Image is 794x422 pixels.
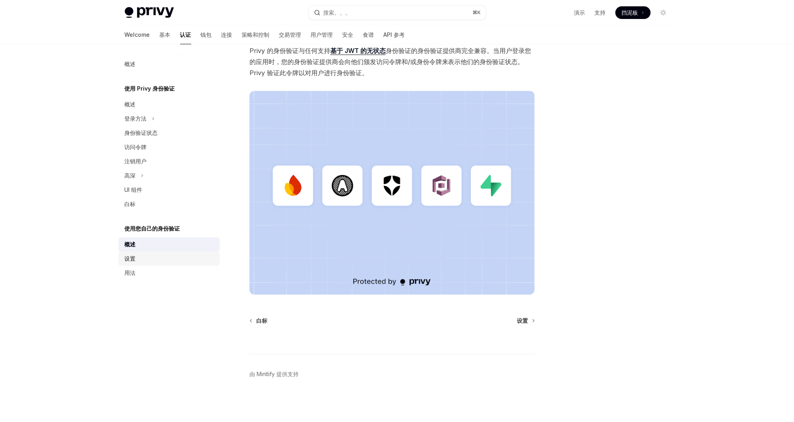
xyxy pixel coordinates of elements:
[367,47,386,55] a: 无状态
[311,31,333,39] font: 用户管理
[125,84,175,93] h5: 使用 Privy 身份验证
[308,6,486,20] button: 搜索。。。⌘K
[622,9,638,17] span: 挡泥板
[125,171,136,180] div: 高深
[125,100,136,109] div: 概述
[125,157,147,166] div: 注销用户
[201,25,212,44] a: 钱包
[125,185,143,195] div: UI 组件
[242,31,270,39] font: 策略和控制
[279,31,301,39] font: 交易管理
[221,31,232,39] font: 连接
[343,25,354,44] a: 安全
[279,25,301,44] a: 交易管理
[125,240,136,249] div: 概述
[311,25,333,44] a: 用户管理
[249,91,535,295] img: 基于 JWT 的身份验证启动
[125,25,150,44] a: Welcome
[118,126,220,140] a: 身份验证状态
[330,47,367,55] a: 基于 JWT 的
[125,142,147,152] div: 访问令牌
[363,25,374,44] a: 食谱
[242,25,270,44] a: 策略和控制
[118,154,220,168] a: 注销用户
[160,25,171,44] a: 基本
[343,31,354,39] font: 安全
[118,57,220,71] a: 概述
[125,199,136,209] div: 白标
[574,9,585,17] a: 演示
[118,197,220,211] a: 白标
[118,140,220,154] a: 访问令牌
[249,45,535,78] span: Privy 的身份验证与任何支持 身份验证的身份验证提供商完全兼容。当用户登录您的应用时，您的身份验证提供商会向他们颁发访问令牌和/或身份令牌来表示他们的身份验证状态。Privy 验证此令牌以对...
[125,254,136,263] div: 设置
[125,128,158,138] div: 身份验证状态
[384,31,405,39] font: API 参考
[256,317,267,325] span: 白标
[125,59,136,69] div: 概述
[125,31,150,39] font: Welcome
[125,7,174,18] img: 灯光标志
[657,6,670,19] button: 切换深色模式
[595,9,606,17] a: 支持
[118,183,220,197] a: UI 组件
[118,237,220,252] a: 概述
[473,9,481,15] font: ⌘ K
[180,25,191,44] a: 认证
[201,31,212,39] font: 钱包
[125,224,180,233] h5: 使用您自己的身份验证
[249,370,299,378] a: 由 Mintlify 提供支持
[118,97,220,112] a: 概述
[324,8,351,17] div: 搜索。。。
[118,252,220,266] a: 设置
[250,317,267,325] a: 白标
[125,114,147,123] div: 登录方法
[363,31,374,39] font: 食谱
[517,317,528,325] span: 设置
[221,25,232,44] a: 连接
[517,317,534,325] a: 设置
[125,268,136,278] div: 用法
[160,31,171,39] font: 基本
[180,31,191,39] font: 认证
[118,266,220,280] a: 用法
[384,25,405,44] a: API 参考
[615,6,651,19] a: 挡泥板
